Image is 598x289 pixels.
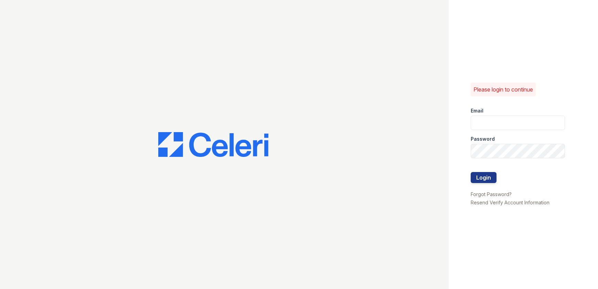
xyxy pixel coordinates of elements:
a: Resend Verify Account Information [471,200,549,205]
label: Password [471,136,495,142]
p: Please login to continue [473,85,533,94]
img: CE_Logo_Blue-a8612792a0a2168367f1c8372b55b34899dd931a85d93a1a3d3e32e68fde9ad4.png [158,132,268,157]
label: Email [471,107,483,114]
button: Login [471,172,496,183]
a: Forgot Password? [471,191,512,197]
